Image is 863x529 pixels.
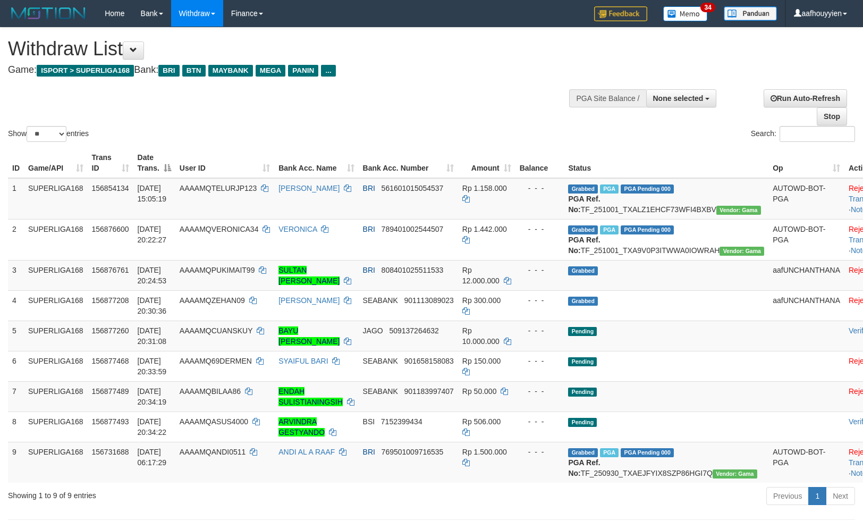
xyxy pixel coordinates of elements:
[600,448,619,457] span: Marked by aafromsomean
[520,325,560,336] div: - - -
[8,178,24,220] td: 1
[817,107,847,125] a: Stop
[564,148,768,178] th: Status
[568,327,597,336] span: Pending
[24,148,88,178] th: Game/API: activate to sort column ascending
[158,65,179,77] span: BRI
[24,351,88,381] td: SUPERLIGA168
[404,296,453,305] span: Copy 901113089023 to clipboard
[92,225,129,233] span: 156876600
[568,458,600,477] b: PGA Ref. No:
[278,296,340,305] a: [PERSON_NAME]
[568,225,598,234] span: Grabbed
[138,326,167,346] span: [DATE] 20:31:08
[8,486,352,501] div: Showing 1 to 9 of 9 entries
[24,442,88,483] td: SUPERLIGA168
[8,442,24,483] td: 9
[462,448,507,456] span: Rp 1.500.000
[462,225,507,233] span: Rp 1.442.000
[278,387,343,406] a: ENDAH SULISTIANINGSIH
[621,184,674,194] span: PGA Pending
[92,184,129,192] span: 156854134
[359,148,458,178] th: Bank Acc. Number: activate to sort column ascending
[653,94,704,103] span: None selected
[564,219,768,260] td: TF_251001_TXA9V0P3ITWWA0IOWRAH
[24,321,88,351] td: SUPERLIGA168
[382,184,444,192] span: Copy 561601015054537 to clipboard
[92,387,129,396] span: 156877489
[462,296,501,305] span: Rp 300.000
[24,219,88,260] td: SUPERLIGA168
[568,236,600,255] b: PGA Ref. No:
[138,448,167,467] span: [DATE] 06:17:29
[462,326,500,346] span: Rp 10.000.000
[8,260,24,290] td: 3
[180,357,252,365] span: AAAAMQ69DERMEN
[288,65,318,77] span: PANIN
[515,148,564,178] th: Balance
[594,6,647,21] img: Feedback.jpg
[568,266,598,275] span: Grabbed
[92,417,129,426] span: 156877493
[716,206,761,215] span: Vendor URL: https://trx31.1velocity.biz
[37,65,134,77] span: ISPORT > SUPERLIGA168
[520,295,560,306] div: - - -
[24,290,88,321] td: SUPERLIGA168
[564,442,768,483] td: TF_250930_TXAEJFYIX8SZP86HGI7Q
[180,296,245,305] span: AAAAMQZEHAN09
[764,89,847,107] a: Run Auto-Refresh
[278,225,317,233] a: VERONICA
[321,65,335,77] span: ...
[568,418,597,427] span: Pending
[382,266,444,274] span: Copy 808401025511533 to clipboard
[138,417,167,436] span: [DATE] 20:34:22
[363,357,398,365] span: SEABANK
[24,178,88,220] td: SUPERLIGA168
[568,357,597,366] span: Pending
[389,326,438,335] span: Copy 509137264632 to clipboard
[826,487,855,505] a: Next
[8,38,565,60] h1: Withdraw List
[646,89,717,107] button: None selected
[278,326,340,346] a: BAYU [PERSON_NAME]
[8,321,24,351] td: 5
[24,260,88,290] td: SUPERLIGA168
[404,387,453,396] span: Copy 901183997407 to clipboard
[520,386,560,397] div: - - -
[520,224,560,234] div: - - -
[8,126,89,142] label: Show entries
[133,148,175,178] th: Date Trans.: activate to sort column descending
[8,5,89,21] img: MOTION_logo.png
[808,487,826,505] a: 1
[768,290,844,321] td: aafUNCHANTHANA
[24,412,88,442] td: SUPERLIGA168
[520,447,560,457] div: - - -
[768,148,844,178] th: Op: activate to sort column ascending
[382,448,444,456] span: Copy 769501009716535 to clipboard
[768,442,844,483] td: AUTOWD-BOT-PGA
[8,290,24,321] td: 4
[568,195,600,214] b: PGA Ref. No:
[462,357,501,365] span: Rp 150.000
[92,357,129,365] span: 156877468
[92,448,129,456] span: 156731688
[600,184,619,194] span: Marked by aafsengchandara
[256,65,286,77] span: MEGA
[600,225,619,234] span: Marked by aafsengchandara
[768,219,844,260] td: AUTOWD-BOT-PGA
[520,356,560,366] div: - - -
[363,417,375,426] span: BSI
[621,448,674,457] span: PGA Pending
[8,351,24,381] td: 6
[138,184,167,203] span: [DATE] 15:05:19
[278,417,325,436] a: ARVINDRA GESTYANDO
[720,247,764,256] span: Vendor URL: https://trx31.1velocity.biz
[8,148,24,178] th: ID
[724,6,777,21] img: panduan.png
[520,416,560,427] div: - - -
[92,296,129,305] span: 156877208
[180,448,246,456] span: AAAAMQANDI0511
[138,266,167,285] span: [DATE] 20:24:53
[458,148,515,178] th: Amount: activate to sort column ascending
[568,448,598,457] span: Grabbed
